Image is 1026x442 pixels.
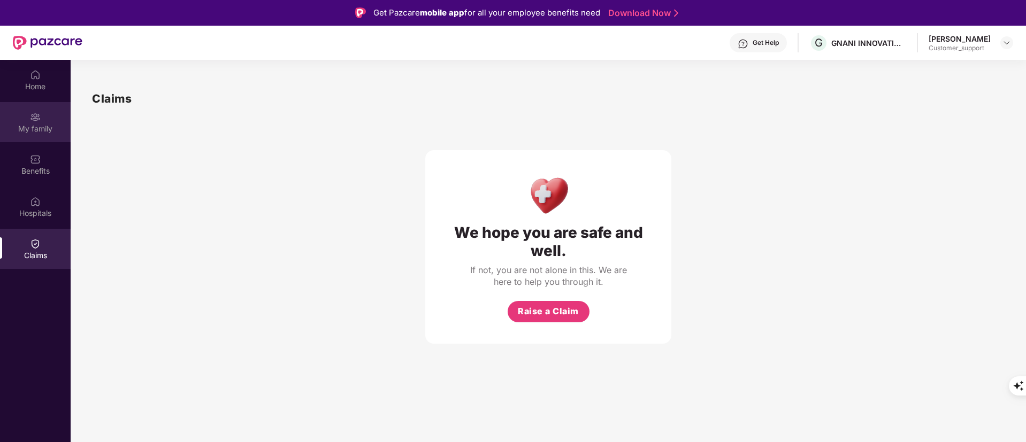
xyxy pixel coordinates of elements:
img: svg+xml;base64,PHN2ZyBpZD0iQmVuZWZpdHMiIHhtbG5zPSJodHRwOi8vd3d3LnczLm9yZy8yMDAwL3N2ZyIgd2lkdGg9Ij... [30,154,41,165]
div: Get Pazcare for all your employee benefits need [373,6,600,19]
img: svg+xml;base64,PHN2ZyBpZD0iQ2xhaW0iIHhtbG5zPSJodHRwOi8vd3d3LnczLm9yZy8yMDAwL3N2ZyIgd2lkdGg9IjIwIi... [30,238,41,249]
strong: mobile app [420,7,464,18]
div: If not, you are not alone in this. We are here to help you through it. [468,264,629,288]
span: G [815,36,823,49]
div: We hope you are safe and well. [447,223,650,260]
div: [PERSON_NAME] [929,34,991,44]
img: Health Care [525,172,572,218]
img: svg+xml;base64,PHN2ZyBpZD0iRHJvcGRvd24tMzJ4MzIiIHhtbG5zPSJodHRwOi8vd3d3LnczLm9yZy8yMDAwL3N2ZyIgd2... [1002,38,1011,47]
img: Logo [355,7,366,18]
img: svg+xml;base64,PHN2ZyBpZD0iSG9tZSIgeG1sbnM9Imh0dHA6Ly93d3cudzMub3JnLzIwMDAvc3ZnIiB3aWR0aD0iMjAiIG... [30,69,41,80]
img: svg+xml;base64,PHN2ZyBpZD0iSGVscC0zMngzMiIgeG1sbnM9Imh0dHA6Ly93d3cudzMub3JnLzIwMDAvc3ZnIiB3aWR0aD... [738,38,748,49]
button: Raise a Claim [508,301,589,322]
div: Customer_support [929,44,991,52]
img: svg+xml;base64,PHN2ZyBpZD0iSG9zcGl0YWxzIiB4bWxucz0iaHR0cDovL3d3dy53My5vcmcvMjAwMC9zdmciIHdpZHRoPS... [30,196,41,207]
a: Download Now [608,7,675,19]
img: New Pazcare Logo [13,36,82,50]
div: Get Help [753,38,779,47]
h1: Claims [92,90,132,107]
span: Raise a Claim [518,305,579,318]
div: GNANI INNOVATIONS PRIVATE LIMITED [831,38,906,48]
img: Stroke [674,7,678,19]
img: svg+xml;base64,PHN2ZyB3aWR0aD0iMjAiIGhlaWdodD0iMjAiIHZpZXdCb3g9IjAgMCAyMCAyMCIgZmlsbD0ibm9uZSIgeG... [30,112,41,122]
